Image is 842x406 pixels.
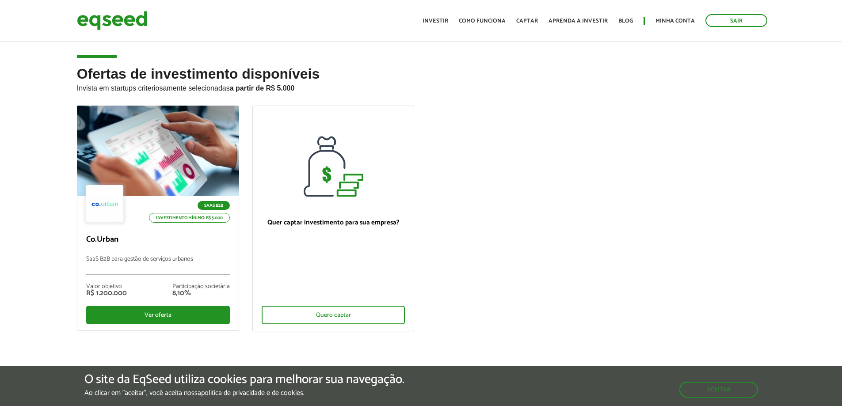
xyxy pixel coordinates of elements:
a: SaaS B2B Investimento mínimo: R$ 5.000 Co.Urban SaaS B2B para gestão de serviços urbanos Valor ob... [77,106,239,331]
a: Blog [618,18,633,24]
div: R$ 1.200.000 [86,290,127,297]
a: Quer captar investimento para sua empresa? Quero captar [252,106,415,331]
button: Aceitar [679,382,758,398]
p: Co.Urban [86,235,230,245]
a: Como funciona [459,18,506,24]
div: Valor objetivo [86,284,127,290]
h5: O site da EqSeed utiliza cookies para melhorar sua navegação. [84,373,404,387]
p: Investimento mínimo: R$ 5.000 [149,213,230,223]
a: Captar [516,18,538,24]
a: Aprenda a investir [549,18,608,24]
p: Ao clicar em "aceitar", você aceita nossa . [84,389,404,397]
a: Minha conta [655,18,695,24]
div: Quero captar [262,306,405,324]
a: Investir [423,18,448,24]
p: SaaS B2B para gestão de serviços urbanos [86,256,230,275]
p: Quer captar investimento para sua empresa? [262,219,405,227]
p: Invista em startups criteriosamente selecionadas [77,82,766,92]
a: Sair [705,14,767,27]
div: Participação societária [172,284,230,290]
img: EqSeed [77,9,148,32]
div: 8,10% [172,290,230,297]
h2: Ofertas de investimento disponíveis [77,66,766,106]
p: SaaS B2B [198,201,230,210]
div: Ver oferta [86,306,230,324]
strong: a partir de R$ 5.000 [230,84,295,92]
a: política de privacidade e de cookies [201,390,303,397]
